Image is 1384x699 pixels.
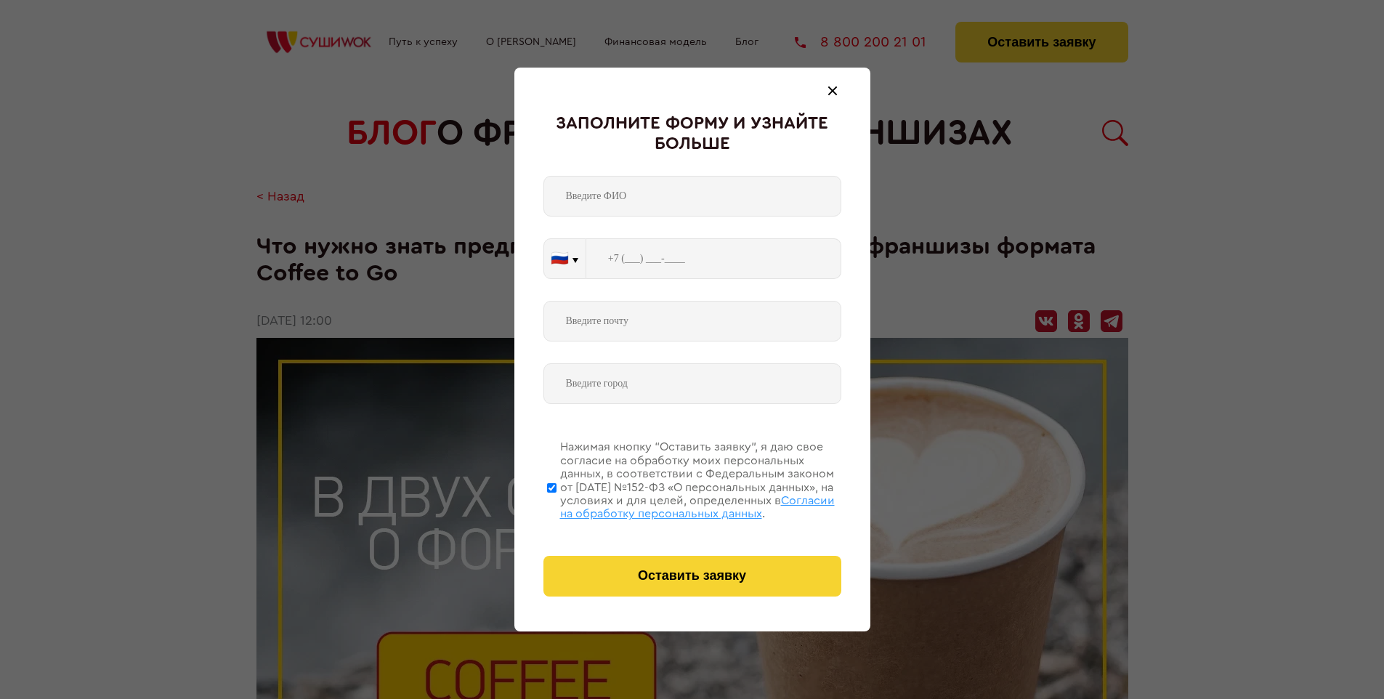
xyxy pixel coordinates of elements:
[543,114,841,154] div: Заполните форму и узнайте больше
[586,238,841,279] input: +7 (___) ___-____
[543,301,841,342] input: Введите почту
[543,176,841,217] input: Введите ФИО
[543,556,841,597] button: Оставить заявку
[544,239,586,278] button: 🇷🇺
[560,495,835,520] span: Согласии на обработку персональных данных
[560,440,841,520] div: Нажимая кнопку “Оставить заявку”, я даю свое согласие на обработку моих персональных данных, в со...
[543,363,841,404] input: Введите город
